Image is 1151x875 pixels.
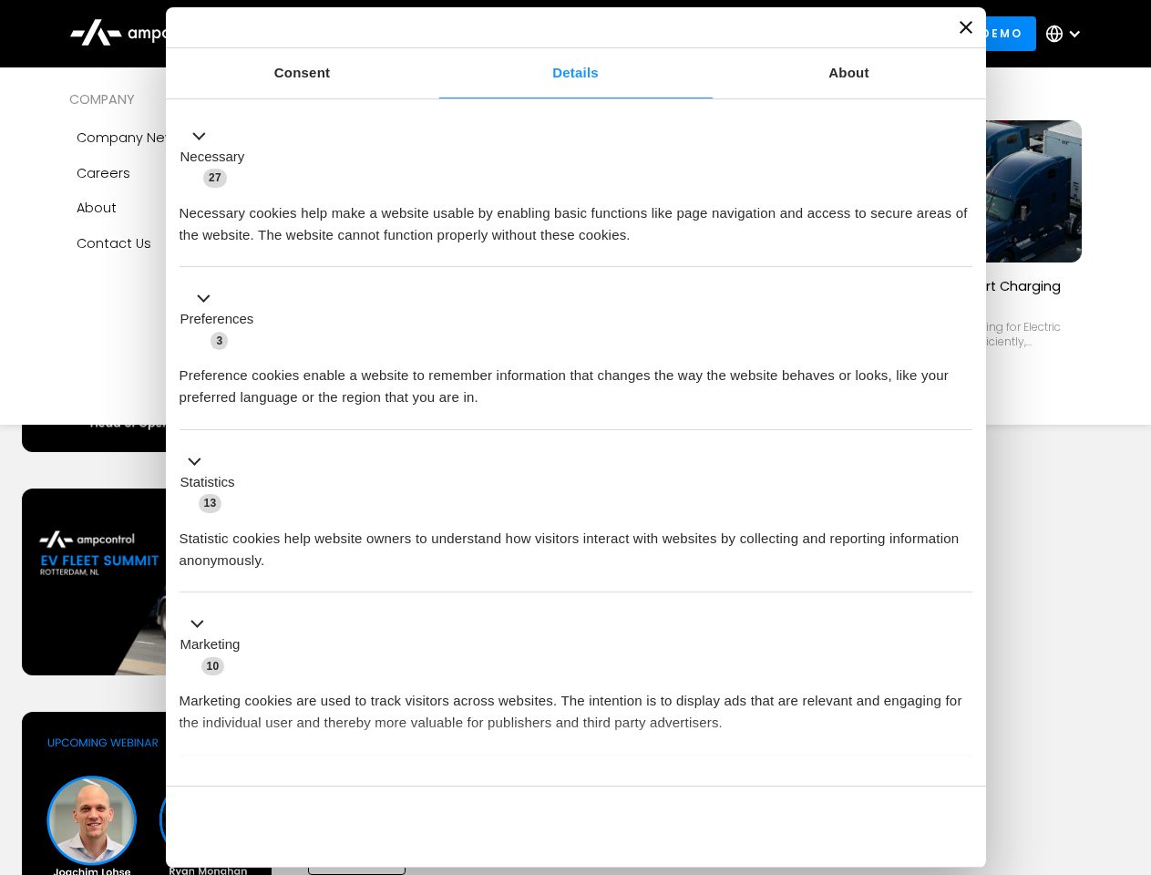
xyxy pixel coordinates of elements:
label: Statistics [180,472,235,493]
button: Unclassified (2) [180,776,329,798]
div: Necessary cookies help make a website usable by enabling basic functions like page navigation and... [180,189,972,246]
button: Marketing (10) [180,613,252,677]
div: Statistic cookies help website owners to understand how visitors interact with websites by collec... [180,514,972,571]
span: 10 [201,657,225,675]
button: Statistics (13) [180,450,246,514]
button: Necessary (27) [180,125,256,189]
a: Contact Us [69,226,295,261]
span: 2 [301,778,318,797]
div: COMPANY [69,89,295,109]
div: Marketing cookies are used to track visitors across websites. The intention is to display ads tha... [180,676,972,734]
span: 27 [203,169,227,187]
span: 13 [199,494,222,512]
label: Preferences [180,309,254,330]
label: Necessary [180,147,245,168]
button: Preferences (3) [180,288,265,352]
div: Company news [77,128,183,148]
div: Careers [77,163,130,183]
div: Preference cookies enable a website to remember information that changes the way the website beha... [180,351,972,408]
a: Careers [69,156,295,190]
div: About [77,198,117,218]
div: Contact Us [77,233,151,253]
a: About [713,48,986,98]
a: Company news [69,120,295,155]
label: Marketing [180,634,241,655]
a: Details [439,48,713,98]
a: About [69,190,295,225]
a: Consent [166,48,439,98]
span: 3 [211,332,228,350]
button: Close banner [960,21,972,34]
button: Okay [710,800,971,853]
